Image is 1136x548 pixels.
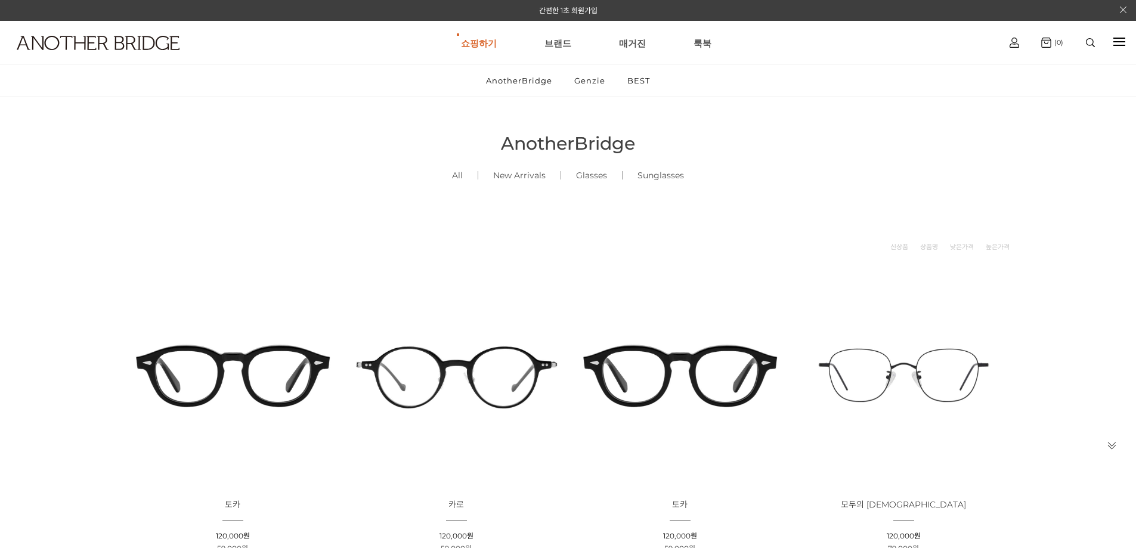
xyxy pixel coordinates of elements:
[1010,38,1019,48] img: cart
[448,499,464,510] span: 카로
[539,6,598,15] a: 간편한 1초 회원가입
[663,531,697,540] span: 120,000원
[1041,38,1051,48] img: cart
[225,499,240,510] span: 토카
[561,155,622,196] a: Glasses
[216,531,250,540] span: 120,000원
[501,132,635,154] span: AnotherBridge
[17,36,179,50] img: logo
[986,241,1010,253] a: 높은가격
[544,21,571,64] a: 브랜드
[439,531,473,540] span: 120,000원
[890,241,908,253] a: 신상품
[887,531,921,540] span: 120,000원
[1086,38,1095,47] img: search
[950,241,974,253] a: 낮은가격
[623,155,699,196] a: Sunglasses
[437,155,478,196] a: All
[6,36,177,79] a: logo
[1041,38,1063,48] a: (0)
[225,500,240,509] a: 토카
[1051,38,1063,47] span: (0)
[920,241,938,253] a: 상품명
[796,268,1011,483] img: 모두의 안경 - 다양한 크기에 맞춘 다용도 디자인 이미지
[349,268,564,483] img: 카로 - 감각적인 디자인의 패션 아이템 이미지
[841,500,966,509] a: 모두의 [DEMOGRAPHIC_DATA]
[572,268,788,483] img: 토카 아세테이트 안경 - 다양한 스타일에 맞는 뿔테 안경 이미지
[478,155,561,196] a: New Arrivals
[564,65,615,96] a: Genzie
[476,65,562,96] a: AnotherBridge
[125,268,341,483] img: 토카 아세테이트 뿔테 안경 이미지
[841,499,966,510] span: 모두의 [DEMOGRAPHIC_DATA]
[619,21,646,64] a: 매거진
[694,21,711,64] a: 룩북
[461,21,497,64] a: 쇼핑하기
[448,500,464,509] a: 카로
[617,65,660,96] a: BEST
[672,500,688,509] a: 토카
[672,499,688,510] span: 토카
